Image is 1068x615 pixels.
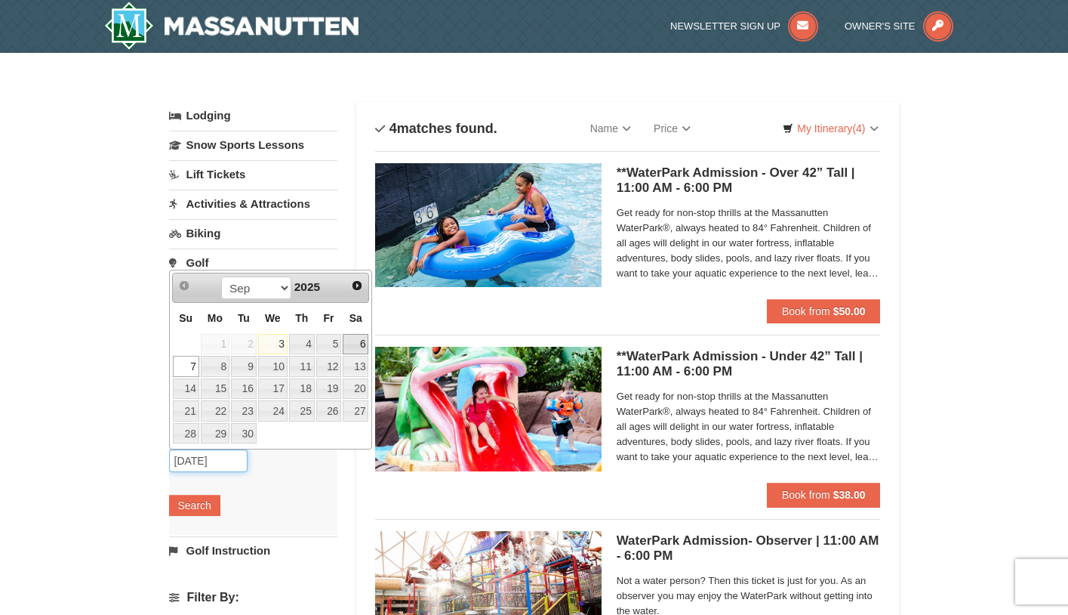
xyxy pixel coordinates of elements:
[852,122,865,134] span: (4)
[617,349,881,379] h5: **WaterPark Admission - Under 42” Tall | 11:00 AM - 6:00 PM
[670,20,818,32] a: Newsletter Sign Up
[258,356,288,377] a: 10
[169,190,337,218] a: Activities & Attractions
[324,312,334,324] span: Friday
[104,2,359,50] a: Massanutten Resort
[289,356,315,377] a: 11
[375,121,497,136] h4: matches found.
[169,495,220,516] button: Search
[169,591,337,604] h4: Filter By:
[375,347,602,471] img: 6619917-738-d4d758dd.jpg
[642,113,702,144] a: Price
[169,160,337,188] a: Lift Tickets
[767,299,881,323] button: Book from $50.00
[174,275,195,296] a: Prev
[782,305,830,317] span: Book from
[343,334,368,355] a: 6
[773,117,888,140] a: My Itinerary(4)
[173,379,199,400] a: 14
[201,400,229,422] a: 22
[343,356,368,377] a: 13
[169,219,337,247] a: Biking
[173,423,199,444] a: 28
[258,379,288,400] a: 17
[389,121,397,136] span: 4
[289,334,315,355] a: 4
[231,334,257,355] span: 2
[201,356,229,377] a: 8
[617,533,881,564] h5: WaterPark Admission- Observer | 11:00 AM - 6:00 PM
[295,312,308,324] span: Thursday
[316,400,342,422] a: 26
[201,423,229,444] a: 29
[169,536,337,564] a: Golf Instruction
[179,312,192,324] span: Sunday
[238,312,250,324] span: Tuesday
[169,131,337,159] a: Snow Sports Lessons
[201,379,229,400] a: 15
[231,379,257,400] a: 16
[289,379,315,400] a: 18
[833,305,866,317] strong: $50.00
[617,165,881,196] h5: **WaterPark Admission - Over 42” Tall | 11:00 AM - 6:00 PM
[258,334,288,355] a: 3
[316,356,342,377] a: 12
[845,20,916,32] span: Owner's Site
[617,206,881,281] span: Get ready for non-stop thrills at the Massanutten WaterPark®, always heated to 84° Fahrenheit. Ch...
[349,312,362,324] span: Saturday
[845,20,953,32] a: Owner's Site
[173,400,199,422] a: 21
[265,312,281,324] span: Wednesday
[670,20,780,32] span: Newsletter Sign Up
[173,356,199,377] a: 7
[767,483,881,507] button: Book from $38.00
[169,102,337,129] a: Lodging
[617,389,881,465] span: Get ready for non-stop thrills at the Massanutten WaterPark®, always heated to 84° Fahrenheit. Ch...
[833,489,866,501] strong: $38.00
[351,280,363,292] span: Next
[201,334,229,355] span: 1
[178,280,190,292] span: Prev
[343,400,368,422] a: 27
[375,163,602,287] img: 6619917-726-5d57f225.jpg
[208,312,223,324] span: Monday
[346,275,368,296] a: Next
[231,356,257,377] a: 9
[258,400,288,422] a: 24
[231,423,257,444] a: 30
[104,2,359,50] img: Massanutten Resort Logo
[289,400,315,422] a: 25
[343,379,368,400] a: 20
[579,113,642,144] a: Name
[316,334,342,355] a: 5
[294,280,320,293] span: 2025
[782,489,830,501] span: Book from
[316,379,342,400] a: 19
[231,400,257,422] a: 23
[169,249,337,277] a: Golf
